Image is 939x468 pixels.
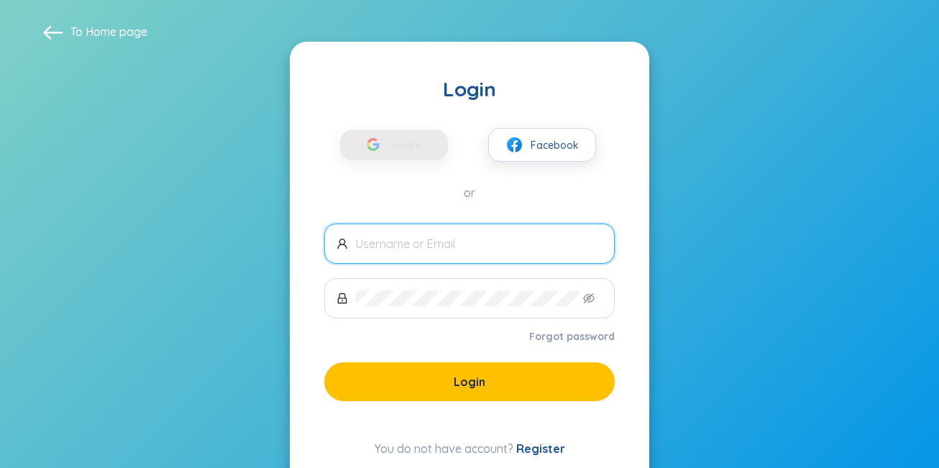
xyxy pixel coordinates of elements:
[324,440,615,457] div: You do not have account?
[583,293,595,304] span: eye-invisible
[488,128,596,162] button: facebookFacebook
[505,136,523,154] img: facebook
[531,137,579,153] span: Facebook
[387,130,429,160] span: Google
[336,238,348,249] span: user
[86,24,147,39] a: Home page
[324,362,615,401] button: Login
[336,293,348,304] span: lock
[324,76,615,102] div: Login
[516,441,565,456] a: Register
[454,374,485,390] span: Login
[529,329,615,344] a: Forgot password
[356,236,603,252] input: Username or Email
[324,185,615,201] div: or
[340,130,448,160] button: Google
[70,24,147,40] span: To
